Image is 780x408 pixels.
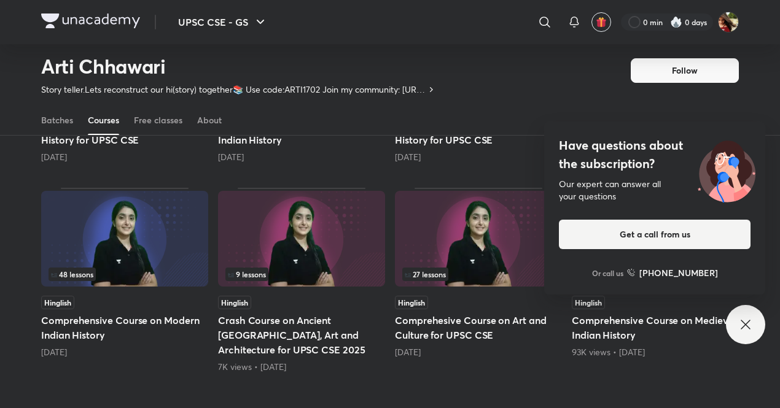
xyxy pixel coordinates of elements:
[718,12,739,33] img: Shivii Singh
[41,106,73,135] a: Batches
[41,114,73,126] div: Batches
[41,188,208,373] div: Comprehensive Course on Modern Indian History
[41,13,140,28] img: Company Logo
[627,266,718,279] a: [PHONE_NUMBER]
[218,151,385,163] div: 3 months ago
[218,188,385,373] div: Crash Course on Ancient India, Art and Architecture for UPSC CSE 2025
[395,151,562,163] div: 4 months ago
[225,268,378,281] div: left
[559,178,751,202] div: Our expert can answer all your questions
[41,313,208,342] h5: Comprehensive Course on Modern Indian History
[402,268,555,281] div: infosection
[41,83,426,96] p: Story teller.Lets reconstruct our hi(story) together📚 Use code:ARTI1702 Join my community: [URL][...
[41,151,208,163] div: 3 months ago
[688,136,765,202] img: ttu_illustration_new.svg
[559,136,751,173] h4: Have questions about the subscription?
[88,114,119,126] div: Courses
[218,191,385,287] img: Thumbnail
[197,114,222,126] div: About
[41,296,74,309] span: Hinglish
[197,106,222,135] a: About
[591,12,611,32] button: avatar
[171,10,275,34] button: UPSC CSE - GS
[218,313,385,357] h5: Crash Course on Ancient [GEOGRAPHIC_DATA], Art and Architecture for UPSC CSE 2025
[592,268,623,279] p: Or call us
[631,58,739,83] button: Follow
[596,17,607,28] img: avatar
[41,54,436,79] h2: Arti Chhawari
[49,268,201,281] div: infosection
[41,346,208,358] div: 6 months ago
[41,191,208,287] img: Thumbnail
[225,268,378,281] div: infosection
[225,268,378,281] div: infocontainer
[559,220,751,249] button: Get a call from us
[572,346,739,358] div: 93K views • 9 months ago
[639,266,718,279] h6: [PHONE_NUMBER]
[51,271,93,278] span: 48 lessons
[218,361,385,373] div: 7K views • 6 months ago
[395,346,562,358] div: 8 months ago
[395,296,428,309] span: Hinglish
[672,64,698,77] span: Follow
[572,313,739,342] h5: Comprehensive Course on Medieval Indian History
[218,296,251,309] span: Hinglish
[402,268,555,281] div: left
[134,114,182,126] div: Free classes
[572,296,605,309] span: Hinglish
[395,188,562,373] div: Comprehesive Course on Art and Culture for UPSC CSE
[670,16,682,28] img: streak
[395,191,562,287] img: Thumbnail
[405,271,446,278] span: 27 lessons
[49,268,201,281] div: left
[402,268,555,281] div: infocontainer
[49,268,201,281] div: infocontainer
[88,106,119,135] a: Courses
[228,271,266,278] span: 9 lessons
[41,13,140,31] a: Company Logo
[134,106,182,135] a: Free classes
[395,313,562,342] h5: Comprehesive Course on Art and Culture for UPSC CSE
